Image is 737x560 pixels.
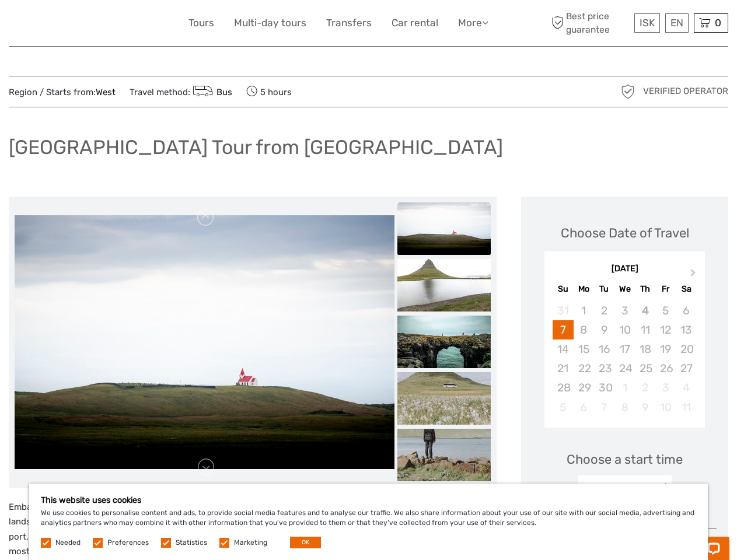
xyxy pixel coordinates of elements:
div: Not available Thursday, October 9th, 2025 [635,398,655,417]
a: Car rental [392,15,438,32]
span: ISK [640,17,655,29]
img: f511949b9318488fb3fcc0d5b2df8cb7_slider_thumbnail.jpeg [397,316,491,368]
div: Not available Thursday, September 18th, 2025 [635,339,655,359]
span: Choose a start time [567,450,683,468]
div: Not available Saturday, October 4th, 2025 [676,378,696,397]
div: Not available Friday, September 19th, 2025 [655,339,676,359]
div: Not available Tuesday, October 7th, 2025 [594,398,614,417]
img: e620bdae35974dd1b66b8dbf91957936_slider_thumbnail.jpeg [397,372,491,425]
div: Not available Thursday, October 2nd, 2025 [635,378,655,397]
div: Not available Saturday, September 13th, 2025 [676,320,696,339]
div: Not available Friday, September 12th, 2025 [655,320,676,339]
label: Statistics [176,538,207,548]
div: EN [665,13,689,33]
div: Not available Friday, October 10th, 2025 [655,398,676,417]
div: Not available Wednesday, October 8th, 2025 [614,398,635,417]
div: Not available Thursday, September 11th, 2025 [635,320,655,339]
img: 6460c1a7bec34f5a9e0bca7519b0826d_slider_thumbnail.jpeg [397,429,491,481]
div: Not available Friday, October 3rd, 2025 [655,378,676,397]
div: Not available Thursday, September 4th, 2025 [635,301,655,320]
a: Bus [190,87,232,97]
a: Transfers [326,15,372,32]
a: More [458,15,488,32]
div: Th [635,281,655,297]
div: Tu [594,281,614,297]
img: verified_operator_grey_128.png [619,82,637,101]
div: Not available Sunday, September 14th, 2025 [553,339,573,359]
div: Not available Sunday, October 5th, 2025 [553,398,573,417]
div: Not available Monday, September 22nd, 2025 [574,359,594,378]
label: Preferences [107,538,149,548]
h5: This website uses cookies [41,495,696,505]
div: month 2025-09 [548,301,701,417]
div: Not available Tuesday, September 9th, 2025 [594,320,614,339]
div: Sa [676,281,696,297]
div: Not available Monday, September 8th, 2025 [574,320,594,339]
div: We [614,281,635,297]
div: 08:00 [609,482,640,497]
div: Not available Saturday, September 20th, 2025 [676,339,696,359]
a: West [96,87,116,97]
button: Next Month [685,266,704,285]
div: Not available Tuesday, September 23rd, 2025 [594,359,614,378]
div: Not available Wednesday, September 17th, 2025 [614,339,635,359]
a: Tours [188,15,214,32]
div: Not available Saturday, October 11th, 2025 [676,398,696,417]
div: Mo [574,281,594,297]
div: Not available Tuesday, September 30th, 2025 [594,378,614,397]
div: Not available Tuesday, September 2nd, 2025 [594,301,614,320]
div: Not available Wednesday, September 10th, 2025 [614,320,635,339]
div: Not available Monday, October 6th, 2025 [574,398,594,417]
div: Not available Sunday, September 21st, 2025 [553,359,573,378]
p: Chat now [16,20,132,30]
button: Open LiveChat chat widget [134,18,148,32]
div: Not available Friday, September 26th, 2025 [655,359,676,378]
p: Embark on an unforgettable day tour from [GEOGRAPHIC_DATA] to [GEOGRAPHIC_DATA], exploring the st... [9,500,497,559]
div: Not available Saturday, September 6th, 2025 [676,301,696,320]
div: Not available Sunday, September 28th, 2025 [553,378,573,397]
img: 580b9da5688846ed9bca77c96da0c5ed_slider_thumbnail.jpeg [397,259,491,311]
span: Verified Operator [643,85,728,97]
div: Not available Sunday, August 31st, 2025 [553,301,573,320]
div: We use cookies to personalise content and ads, to provide social media features and to analyse ou... [29,484,708,560]
div: Not available Wednesday, October 1st, 2025 [614,378,635,397]
div: Not available Wednesday, September 24th, 2025 [614,359,635,378]
span: Best price guarantee [549,10,631,36]
label: Marketing [234,538,267,548]
img: 18f1811b22dc45e285910ffbc7159f48_slider_thumbnail.jpeg [397,202,491,255]
div: Not available Wednesday, September 3rd, 2025 [614,301,635,320]
span: 5 hours [246,83,292,100]
div: Not available Tuesday, September 16th, 2025 [594,339,614,359]
div: Not available Friday, September 5th, 2025 [655,301,676,320]
div: Not available Saturday, September 27th, 2025 [676,359,696,378]
span: 0 [713,17,723,29]
div: Not available Monday, September 15th, 2025 [574,339,594,359]
div: Not available Thursday, September 25th, 2025 [635,359,655,378]
button: OK [290,537,321,548]
div: Choose Sunday, September 7th, 2025 [553,320,573,339]
span: Region / Starts from: [9,86,116,99]
div: Fr [655,281,676,297]
img: 18f1811b22dc45e285910ffbc7159f48_main_slider.jpeg [15,215,394,468]
div: Choose Date of Travel [561,224,689,242]
div: Not available Monday, September 29th, 2025 [574,378,594,397]
h1: [GEOGRAPHIC_DATA] Tour from [GEOGRAPHIC_DATA] [9,135,503,159]
span: Travel method: [130,83,232,100]
div: [DATE] [544,263,705,275]
div: Su [553,281,573,297]
label: Needed [55,538,81,548]
div: Not available Monday, September 1st, 2025 [574,301,594,320]
a: Multi-day tours [234,15,306,32]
